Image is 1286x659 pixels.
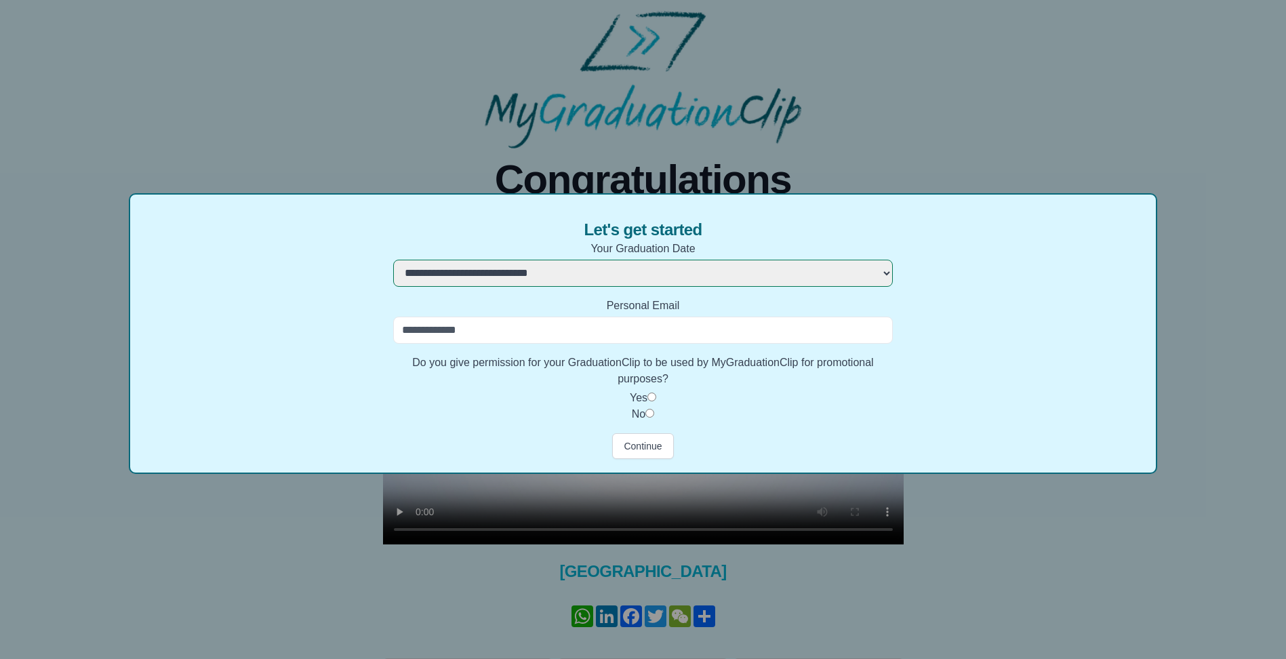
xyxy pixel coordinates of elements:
[393,298,893,314] label: Personal Email
[630,392,647,403] label: Yes
[584,219,702,241] span: Let's get started
[612,433,673,459] button: Continue
[393,355,893,387] label: Do you give permission for your GraduationClip to be used by MyGraduationClip for promotional pur...
[632,408,645,420] label: No
[393,241,893,257] label: Your Graduation Date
